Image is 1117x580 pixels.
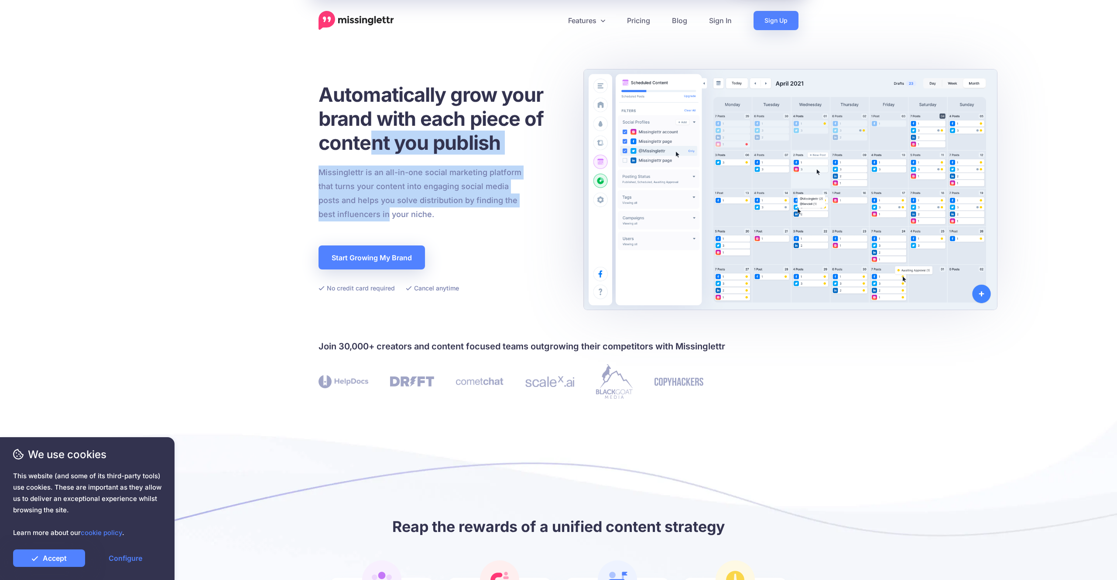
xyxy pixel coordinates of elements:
h4: Join 30,000+ creators and content focused teams outgrowing their competitors with Missinglettr [319,339,798,353]
p: Missinglettr is an all-in-one social marketing platform that turns your content into engaging soc... [319,166,522,221]
a: Accept [13,549,85,567]
a: Pricing [616,11,661,30]
li: Cancel anytime [406,283,459,293]
li: No credit card required [319,283,395,293]
a: Features [557,11,616,30]
a: Blog [661,11,698,30]
a: Sign In [698,11,743,30]
a: Start Growing My Brand [319,245,425,269]
a: Home [319,11,394,30]
span: We use cookies [13,447,161,462]
h1: Automatically grow your brand with each piece of content you publish [319,83,565,155]
a: Sign Up [754,11,798,30]
a: cookie policy [81,528,122,537]
span: This website (and some of its third-party tools) use cookies. These are important as they allow u... [13,470,161,539]
h2: Reap the rewards of a unified content strategy [319,517,798,536]
a: Configure [89,549,161,567]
